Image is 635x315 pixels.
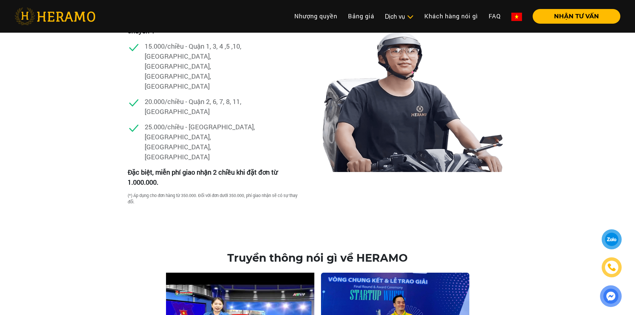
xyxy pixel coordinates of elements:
a: NHẬN TƯ VẤN [527,13,620,19]
p: 20.000/chiều - Quận 2, 6, 7, 8, 11, [GEOGRAPHIC_DATA] [145,96,258,116]
p: 25.000/chiều - [GEOGRAPHIC_DATA], [GEOGRAPHIC_DATA], [GEOGRAPHIC_DATA], [GEOGRAPHIC_DATA] [145,122,258,162]
h2: Truyền thông nói gì về HERAMO [13,252,622,264]
img: subToggleIcon [407,14,414,20]
img: phone-icon [607,263,616,272]
img: checked.svg [128,41,140,53]
img: checked.svg [128,96,140,109]
img: vn-flag.png [511,13,522,21]
div: Dịch vụ [385,12,414,21]
p: 15.000/chiều - Quận 1, 3, 4 ,5 ,10, [GEOGRAPHIC_DATA], [GEOGRAPHIC_DATA], [GEOGRAPHIC_DATA], [GEO... [145,41,258,91]
img: Heramo ve sinh giat hap giay giao nhan tan noi HCM [318,10,508,172]
a: Nhượng quyền [289,9,343,23]
img: checked.svg [128,122,140,134]
a: Bảng giá [343,9,380,23]
a: Khách hàng nói gì [419,9,483,23]
div: (*) Áp dụng cho đơn hàng từ 350.000. Đối với đơn dưới 350.000, phí giao nhận sẽ có sự thay đổi. [128,192,299,205]
img: heramo-logo.png [15,8,95,25]
button: NHẬN TƯ VẤN [533,9,620,24]
a: FAQ [483,9,506,23]
p: Đặc biệt, miễn phí giao nhận 2 chiều khi đặt đơn từ 1.000.000. [128,167,299,187]
a: phone-icon [603,258,621,276]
